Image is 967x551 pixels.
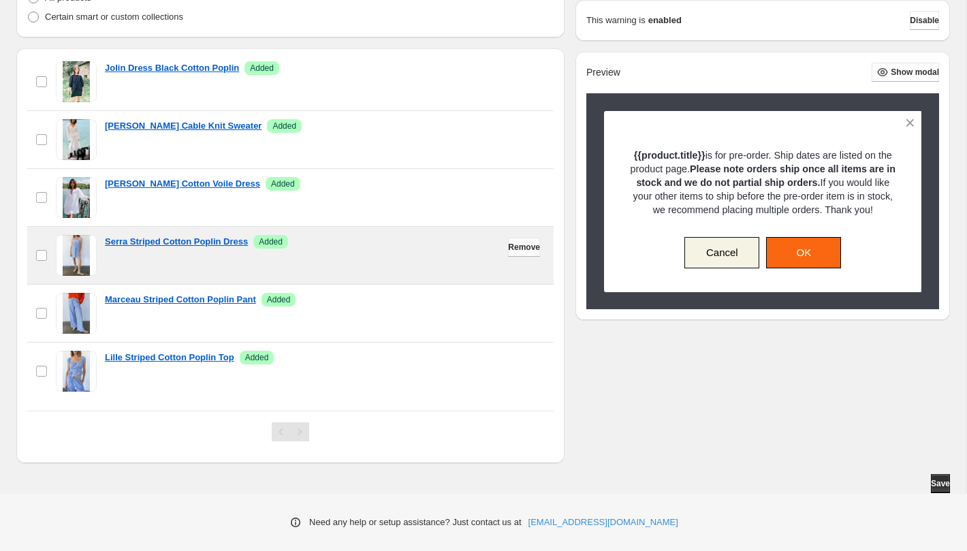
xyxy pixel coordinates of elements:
[105,351,234,364] a: Lille Striped Cotton Poplin Top
[508,242,540,253] span: Remove
[910,11,939,30] button: Disable
[45,10,183,24] p: Certain smart or custom collections
[259,236,283,247] span: Added
[272,121,296,131] span: Added
[105,293,256,306] a: Marceau Striped Cotton Poplin Pant
[586,67,620,78] h2: Preview
[931,478,950,489] span: Save
[245,352,269,363] span: Added
[684,237,759,268] button: Cancel
[586,14,646,27] p: This warning is
[105,119,261,133] a: [PERSON_NAME] Cable Knit Sweater
[872,63,939,82] button: Show modal
[105,235,248,249] a: Serra Striped Cotton Poplin Dress
[271,178,295,189] span: Added
[105,61,239,75] a: Jolin Dress Black Cotton Poplin
[250,63,274,74] span: Added
[105,177,260,191] a: [PERSON_NAME] Cotton Voile Dress
[528,516,678,529] a: [EMAIL_ADDRESS][DOMAIN_NAME]
[634,150,706,161] strong: {{product.title}}
[508,238,540,257] button: Remove
[267,294,291,305] span: Added
[931,474,950,493] button: Save
[636,163,895,188] strong: Please note orders ship once all items are in stock and we do not partial ship orders.
[628,148,898,217] p: is for pre-order. Ship dates are listed on the product page. If you would like your other items t...
[272,422,309,441] nav: Pagination
[891,67,939,78] span: Show modal
[648,14,682,27] strong: enabled
[910,15,939,26] span: Disable
[766,237,841,268] button: OK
